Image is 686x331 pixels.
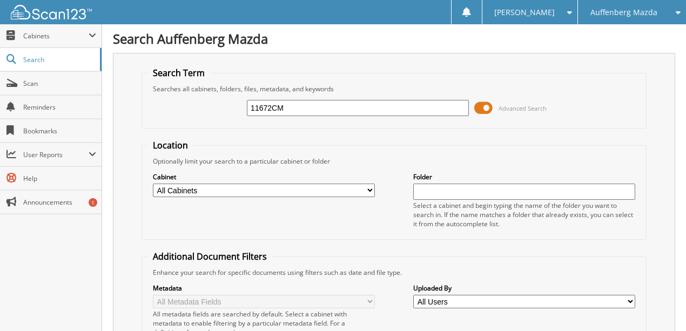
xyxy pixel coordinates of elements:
[23,55,95,64] span: Search
[499,104,547,112] span: Advanced Search
[147,139,193,151] legend: Location
[147,268,641,277] div: Enhance your search for specific documents using filters such as date and file type.
[23,103,96,112] span: Reminders
[23,150,89,159] span: User Reports
[23,126,96,136] span: Bookmarks
[590,9,657,16] span: Auffenberg Mazda
[494,9,555,16] span: [PERSON_NAME]
[23,198,96,207] span: Announcements
[147,157,641,166] div: Optionally limit your search to a particular cabinet or folder
[89,198,97,207] div: 1
[147,67,210,79] legend: Search Term
[153,283,375,293] label: Metadata
[113,30,675,48] h1: Search Auffenberg Mazda
[23,174,96,183] span: Help
[413,283,635,293] label: Uploaded By
[147,251,272,262] legend: Additional Document Filters
[413,201,635,228] div: Select a cabinet and begin typing the name of the folder you want to search in. If the name match...
[147,84,641,93] div: Searches all cabinets, folders, files, metadata, and keywords
[413,172,635,181] label: Folder
[11,5,92,19] img: scan123-logo-white.svg
[23,79,96,88] span: Scan
[23,31,89,40] span: Cabinets
[153,172,375,181] label: Cabinet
